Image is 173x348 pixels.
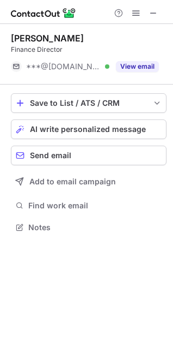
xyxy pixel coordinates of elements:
div: Finance Director [11,45,166,55]
button: Add to email campaign [11,172,166,191]
span: Add to email campaign [29,177,116,186]
button: Reveal Button [116,61,159,72]
img: ContactOut v5.3.10 [11,7,76,20]
button: Find work email [11,198,166,213]
span: ***@[DOMAIN_NAME] [26,62,101,71]
span: AI write personalized message [30,125,146,134]
button: AI write personalized message [11,119,166,139]
span: Find work email [28,201,162,211]
span: Send email [30,151,71,160]
span: Notes [28,223,162,232]
button: save-profile-one-click [11,93,166,113]
div: [PERSON_NAME] [11,33,84,44]
button: Send email [11,146,166,165]
button: Notes [11,220,166,235]
div: Save to List / ATS / CRM [30,99,147,107]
